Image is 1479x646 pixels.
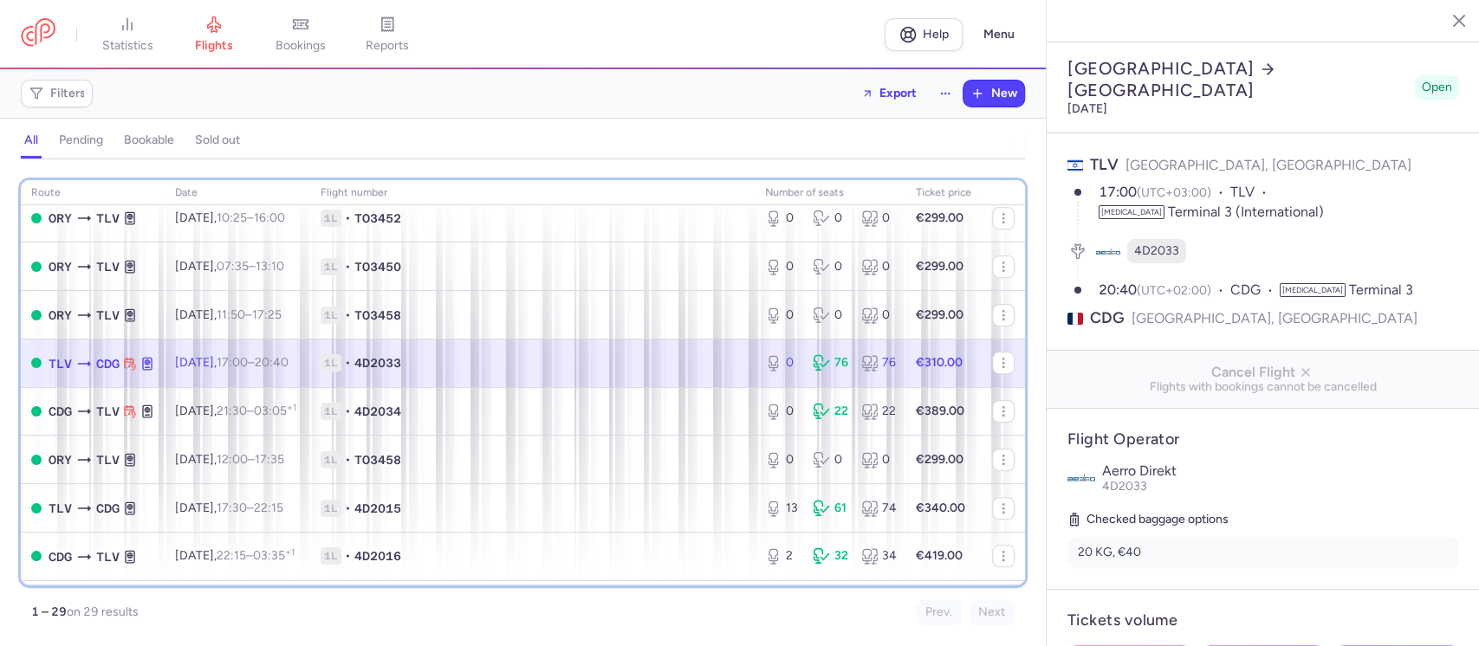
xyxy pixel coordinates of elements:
[765,547,799,565] div: 2
[813,403,847,420] div: 22
[916,404,964,418] strong: €389.00
[765,258,799,275] div: 0
[254,501,283,515] time: 22:15
[253,548,295,563] time: 03:35
[1230,183,1274,203] span: TLV
[321,403,341,420] span: 1L
[49,547,72,566] span: CDG
[813,547,847,565] div: 32
[973,18,1025,51] button: Menu
[1090,307,1125,329] span: CDG
[354,451,401,468] span: TO3458
[755,180,905,206] th: number of seats
[813,500,847,517] div: 61
[861,403,895,420] div: 22
[345,500,351,517] span: •
[255,452,284,467] time: 17:35
[861,307,895,324] div: 0
[217,548,246,563] time: 22:15
[175,355,289,370] span: [DATE],
[321,258,341,275] span: 1L
[310,180,755,206] th: Flight number
[1067,101,1107,116] time: [DATE]
[905,180,982,206] th: Ticket price
[765,403,799,420] div: 0
[366,38,409,54] span: reports
[321,354,341,371] span: 1L
[1090,155,1119,174] span: TLV
[861,547,895,565] div: 34
[217,307,282,322] span: –
[276,38,326,54] span: bookings
[813,307,847,324] div: 0
[1061,365,1466,380] span: Cancel Flight
[287,402,296,413] sup: +1
[1099,184,1137,200] time: 17:00
[861,500,895,517] div: 74
[321,547,341,565] span: 1L
[217,404,247,418] time: 21:30
[67,604,139,619] span: on 29 results
[354,547,401,565] span: 4D2016
[175,307,282,322] span: [DATE],
[24,132,38,148] h4: all
[84,16,171,54] a: statistics
[345,307,351,324] span: •
[217,452,284,467] span: –
[217,501,283,515] span: –
[124,132,174,148] h4: bookable
[21,180,165,206] th: route
[813,210,847,227] div: 0
[861,354,895,371] div: 76
[49,306,72,325] span: ORY
[175,452,284,467] span: [DATE],
[1137,185,1211,200] span: (UTC+03:00)
[1067,58,1408,101] h2: [GEOGRAPHIC_DATA] [GEOGRAPHIC_DATA]
[50,87,86,100] span: Filters
[345,210,351,227] span: •
[923,28,949,41] span: Help
[1061,380,1466,394] span: Flights with bookings cannot be cancelled
[1230,281,1280,300] span: CDG
[1349,281,1413,298] span: Terminal 3
[765,307,799,324] div: 0
[1067,610,1459,630] h4: Tickets volume
[1067,537,1459,568] li: 20 KG, €40
[916,259,963,274] strong: €299.00
[1168,203,1324,220] span: Terminal 3 (International)
[345,354,351,371] span: •
[916,307,963,322] strong: €299.00
[345,403,351,420] span: •
[255,355,289,370] time: 20:40
[321,500,341,517] span: 1L
[321,210,341,227] span: 1L
[217,259,284,274] span: –
[171,16,257,54] a: flights
[217,259,249,274] time: 07:35
[1132,307,1417,329] span: [GEOGRAPHIC_DATA], [GEOGRAPHIC_DATA]
[344,16,431,54] a: reports
[59,132,103,148] h4: pending
[916,501,965,515] strong: €340.00
[861,451,895,468] div: 0
[49,450,72,469] span: ORY
[31,604,67,619] strong: 1 – 29
[916,355,963,370] strong: €310.00
[217,355,248,370] time: 17:00
[49,257,72,276] span: ORY
[217,210,285,225] span: –
[850,80,928,107] button: Export
[285,546,295,558] sup: +1
[1096,239,1120,263] figure: 4D airline logo
[1102,479,1147,494] span: 4D2033
[1067,509,1459,530] h5: Checked baggage options
[1099,281,1137,298] time: 20:40
[765,451,799,468] div: 0
[254,210,285,225] time: 16:00
[175,501,283,515] span: [DATE],
[195,132,240,148] h4: sold out
[354,210,401,227] span: TO3452
[22,81,92,107] button: Filters
[217,404,296,418] span: –
[879,87,917,100] span: Export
